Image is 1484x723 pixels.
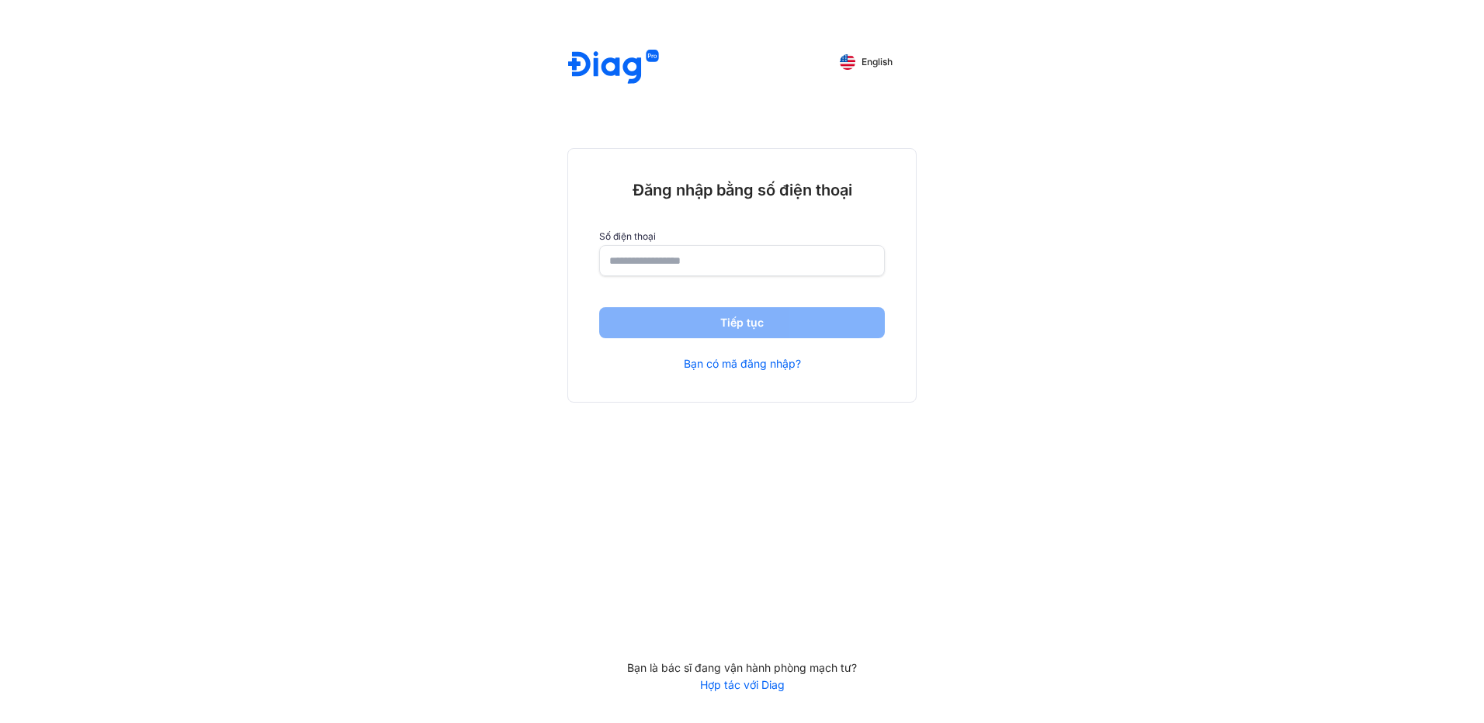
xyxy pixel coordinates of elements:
[840,54,855,70] img: English
[599,231,885,242] label: Số điện thoại
[862,57,893,67] span: English
[829,50,903,74] button: English
[567,661,917,675] div: Bạn là bác sĩ đang vận hành phòng mạch tư?
[568,50,659,86] img: logo
[567,678,917,692] a: Hợp tác với Diag
[599,307,885,338] button: Tiếp tục
[599,180,885,200] div: Đăng nhập bằng số điện thoại
[684,357,801,371] a: Bạn có mã đăng nhập?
